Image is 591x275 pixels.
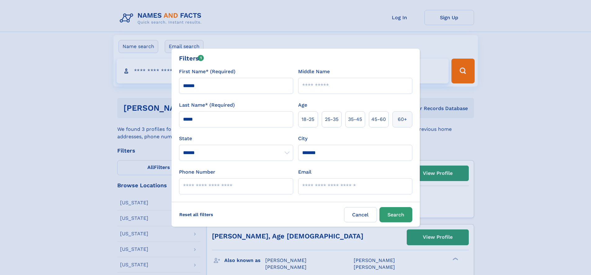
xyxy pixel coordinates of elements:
button: Search [379,207,412,222]
label: Last Name* (Required) [179,101,235,109]
label: Phone Number [179,168,215,176]
label: Middle Name [298,68,330,75]
label: Cancel [344,207,377,222]
label: First Name* (Required) [179,68,235,75]
span: 35‑45 [348,116,362,123]
span: 25‑35 [325,116,338,123]
label: City [298,135,307,142]
div: Filters [179,54,204,63]
span: 18‑25 [302,116,314,123]
label: Age [298,101,307,109]
span: 45‑60 [371,116,386,123]
span: 60+ [398,116,407,123]
label: State [179,135,293,142]
label: Reset all filters [175,207,217,222]
label: Email [298,168,311,176]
